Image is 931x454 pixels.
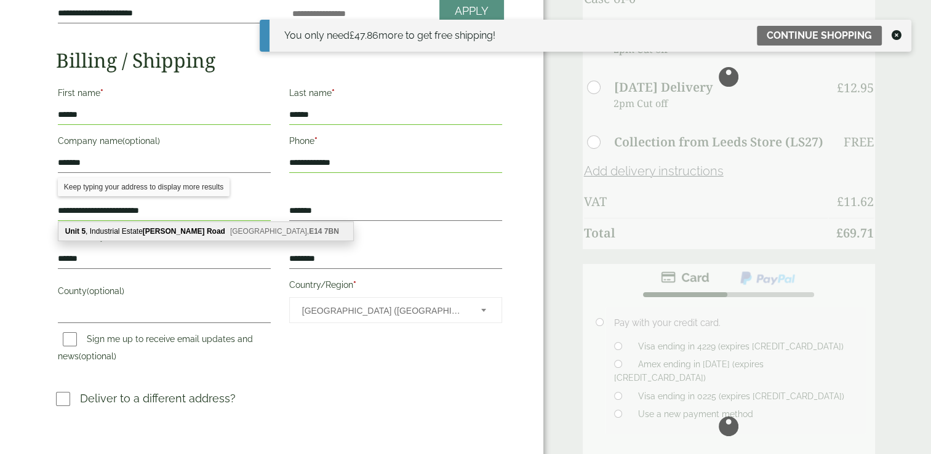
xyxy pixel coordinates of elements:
span: 47.86 [350,30,378,41]
label: Postcode [289,228,502,249]
label: County [58,282,271,303]
span: United Kingdom (UK) [302,298,465,324]
b: Road [207,227,225,236]
label: Sign me up to receive email updates and news [58,334,253,365]
span: (optional) [87,286,124,296]
label: Phone [289,132,502,153]
span: Apply [455,4,489,18]
label: Company name [58,132,271,153]
span: (optional) [122,136,160,146]
div: You only need more to get free shipping! [284,28,495,43]
abbr: required [353,280,356,290]
abbr: required [100,88,103,98]
label: Country/Region [289,276,502,297]
span: (optional) [79,351,116,361]
abbr: required [314,136,318,146]
a: Continue shopping [757,26,882,46]
span: [GEOGRAPHIC_DATA], [230,227,339,236]
b: 7BN [324,227,339,236]
b: Unit 5 [65,227,86,236]
input: Sign me up to receive email updates and news(optional) [63,332,77,346]
div: Unit 5, Industrial Estate Thomas Road [58,222,353,241]
div: Keep typing your address to display more results [58,178,230,196]
abbr: required [327,232,330,242]
b: [PERSON_NAME] [143,227,205,236]
label: Last name [289,84,502,105]
span: Country/Region [289,297,502,323]
span: £ [350,30,354,41]
label: First name [58,84,271,105]
b: E14 [309,227,322,236]
h2: Billing / Shipping [56,49,504,72]
p: Deliver to a different address? [80,390,236,407]
abbr: required [105,232,108,242]
abbr: required [332,88,335,98]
